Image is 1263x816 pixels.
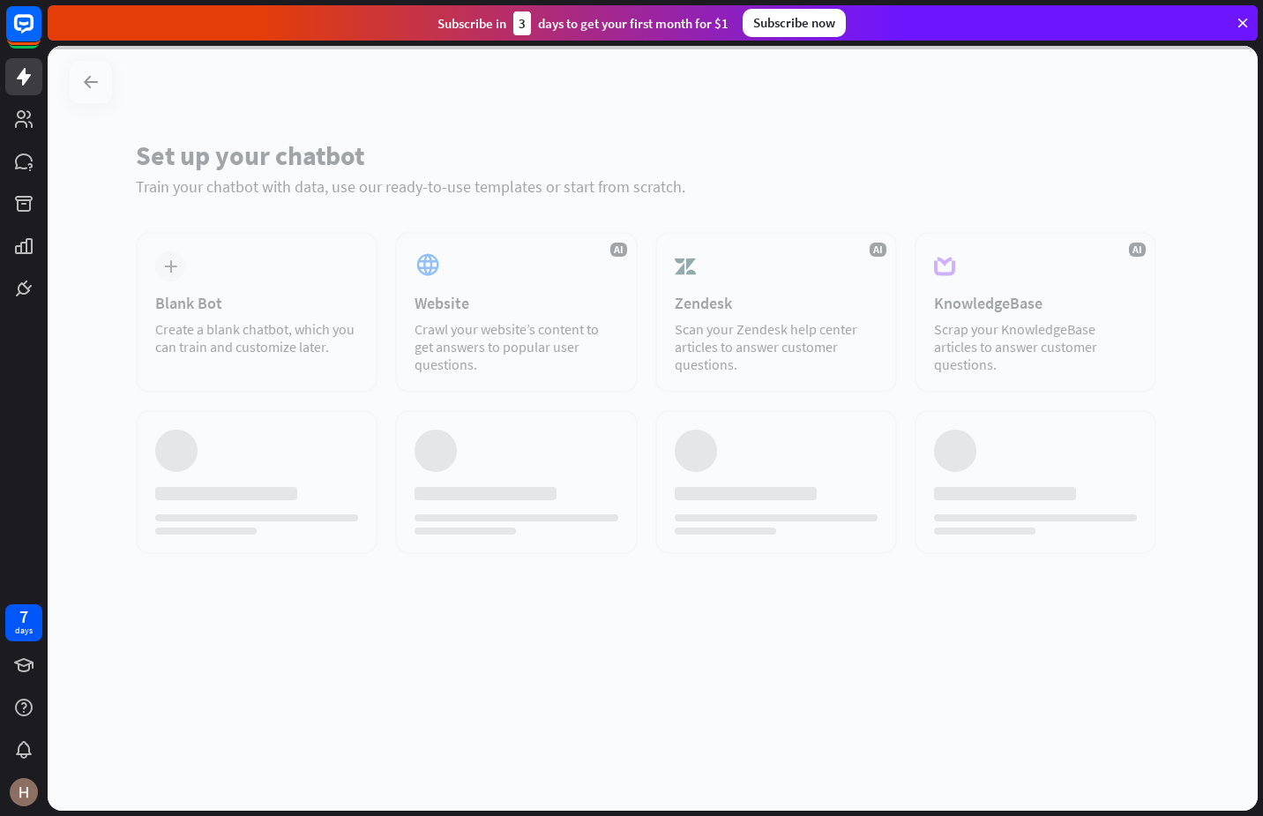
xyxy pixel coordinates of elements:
div: Subscribe in days to get your first month for $1 [437,11,729,35]
div: days [15,625,33,637]
div: 3 [513,11,531,35]
div: Subscribe now [743,9,846,37]
a: 7 days [5,604,42,641]
div: 7 [19,609,28,625]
